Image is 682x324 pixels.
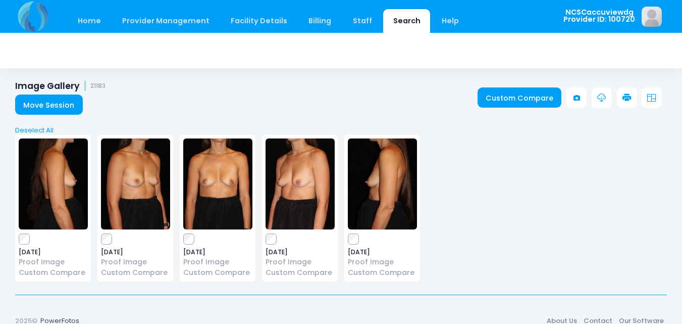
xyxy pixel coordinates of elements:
[183,138,252,229] img: image
[19,257,88,267] a: Proof Image
[563,9,635,23] span: NCSCaccuviewdg Provider ID: 100720
[19,267,88,278] a: Custom Compare
[343,9,382,33] a: Staff
[266,257,335,267] a: Proof Image
[266,267,335,278] a: Custom Compare
[348,267,417,278] a: Custom Compare
[348,249,417,255] span: [DATE]
[15,95,83,115] a: Move Session
[101,267,170,278] a: Custom Compare
[12,125,670,135] a: Deselect All
[266,138,335,229] img: image
[90,82,106,90] small: 21183
[68,9,111,33] a: Home
[266,249,335,255] span: [DATE]
[101,257,170,267] a: Proof Image
[221,9,297,33] a: Facility Details
[348,257,417,267] a: Proof Image
[112,9,219,33] a: Provider Management
[19,138,88,229] img: image
[101,249,170,255] span: [DATE]
[348,138,417,229] img: image
[642,7,662,27] img: image
[183,267,252,278] a: Custom Compare
[15,81,106,91] h1: Image Gallery
[101,138,170,229] img: image
[432,9,469,33] a: Help
[183,257,252,267] a: Proof Image
[299,9,341,33] a: Billing
[478,87,562,108] a: Custom Compare
[383,9,430,33] a: Search
[183,249,252,255] span: [DATE]
[19,249,88,255] span: [DATE]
